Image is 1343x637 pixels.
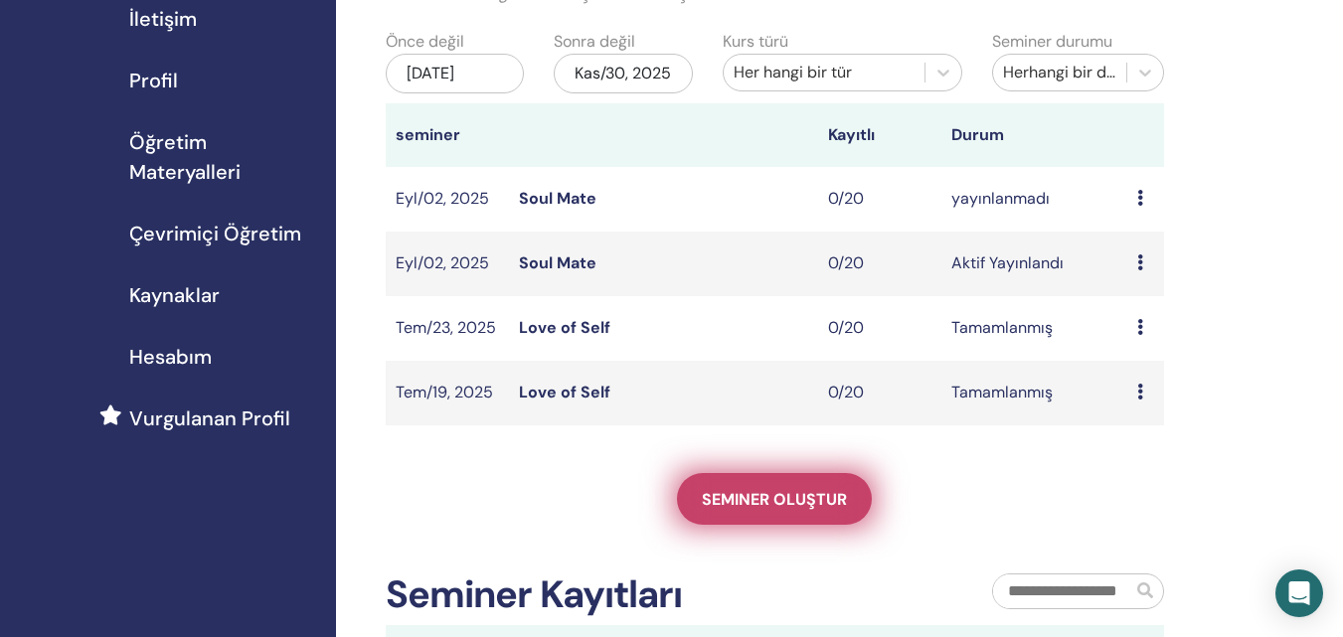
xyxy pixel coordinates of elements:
a: Love of Self [519,317,610,338]
label: Sonra değil [554,30,635,54]
th: Durum [941,103,1126,167]
td: Eyl/02, 2025 [386,232,509,296]
td: 0/20 [818,296,941,361]
div: Her hangi bir tür [734,61,915,84]
span: Vurgulanan Profil [129,403,290,433]
h2: Seminer Kayıtları [386,572,682,618]
div: Open Intercom Messenger [1275,569,1323,617]
a: Love of Self [519,382,610,402]
div: [DATE] [386,54,524,93]
span: Kaynaklar [129,280,220,310]
th: Kayıtlı [818,103,941,167]
td: 0/20 [818,361,941,425]
label: Kurs türü [723,30,788,54]
span: Öğretim Materyalleri [129,127,320,187]
td: Aktif Yayınlandı [941,232,1126,296]
a: Seminer oluştur [677,473,872,525]
a: Soul Mate [519,252,596,273]
td: yayınlanmadı [941,167,1126,232]
td: Tem/23, 2025 [386,296,509,361]
label: Önce değil [386,30,464,54]
th: seminer [386,103,509,167]
span: Seminer oluştur [702,489,847,510]
span: Çevrimiçi Öğretim [129,219,301,248]
div: Herhangi bir durum [1003,61,1116,84]
span: Profil [129,66,178,95]
div: Kas/30, 2025 [554,54,692,93]
td: Tamamlanmış [941,361,1126,425]
span: İletişim [129,4,197,34]
span: Hesabım [129,342,212,372]
td: Tem/19, 2025 [386,361,509,425]
label: Seminer durumu [992,30,1112,54]
td: Tamamlanmış [941,296,1126,361]
td: Eyl/02, 2025 [386,167,509,232]
td: 0/20 [818,167,941,232]
td: 0/20 [818,232,941,296]
a: Soul Mate [519,188,596,209]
